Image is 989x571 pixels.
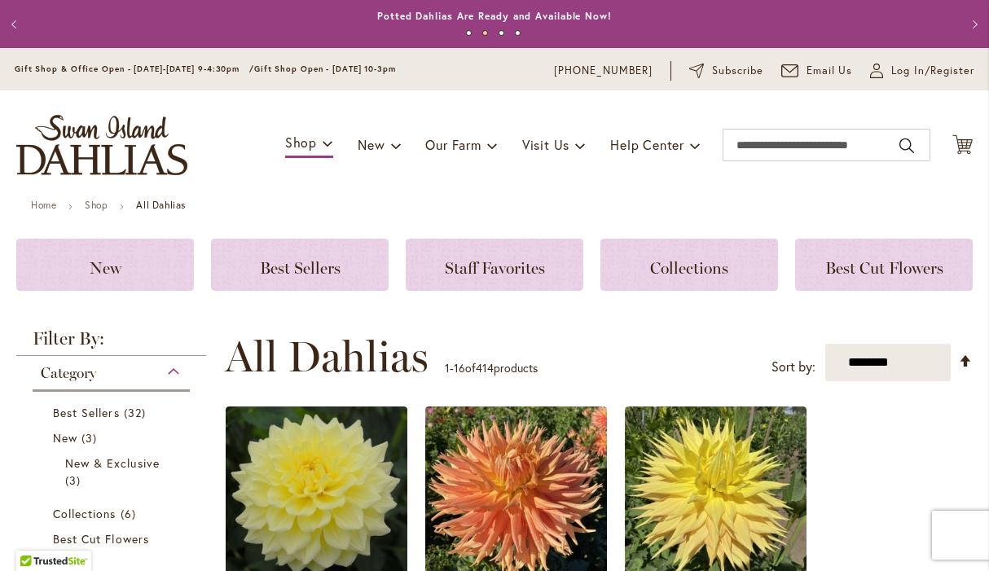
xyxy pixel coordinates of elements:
[689,63,763,79] a: Subscribe
[870,63,974,79] a: Log In/Register
[406,239,583,291] a: Staff Favorites
[466,30,472,36] button: 1 of 4
[454,360,465,376] span: 16
[53,531,149,547] span: Best Cut Flowers
[53,530,174,564] a: Best Cut Flowers
[53,505,174,522] a: Collections
[712,63,763,79] span: Subscribe
[16,239,194,291] a: New
[16,115,187,175] a: store logo
[53,547,86,564] span: 284
[445,360,450,376] span: 1
[31,199,56,211] a: Home
[211,239,389,291] a: Best Sellers
[425,136,481,153] span: Our Farm
[515,30,521,36] button: 4 of 4
[53,430,77,446] span: New
[377,10,612,22] a: Potted Dahlias Are Ready and Available Now!
[65,472,85,489] span: 3
[225,332,429,381] span: All Dahlias
[482,30,488,36] button: 2 of 4
[121,505,140,522] span: 6
[771,352,815,382] label: Sort by:
[254,64,396,74] span: Gift Shop Open - [DATE] 10-3pm
[12,513,58,559] iframe: Launch Accessibility Center
[260,258,341,278] span: Best Sellers
[16,330,206,356] strong: Filter By:
[600,239,778,291] a: Collections
[476,360,494,376] span: 414
[445,258,545,278] span: Staff Favorites
[781,63,853,79] a: Email Us
[956,8,989,41] button: Next
[65,455,161,489] a: New &amp; Exclusive
[795,239,973,291] a: Best Cut Flowers
[124,404,150,421] span: 32
[90,258,121,278] span: New
[554,63,653,79] a: [PHONE_NUMBER]
[358,136,385,153] span: New
[85,199,108,211] a: Shop
[136,199,186,211] strong: All Dahlias
[81,429,101,446] span: 3
[65,455,160,471] span: New & Exclusive
[41,364,96,382] span: Category
[53,405,120,420] span: Best Sellers
[445,355,538,381] p: - of products
[53,506,116,521] span: Collections
[53,429,174,446] a: New
[285,134,317,151] span: Shop
[610,136,684,153] span: Help Center
[522,136,569,153] span: Visit Us
[650,258,728,278] span: Collections
[15,64,254,74] span: Gift Shop & Office Open - [DATE]-[DATE] 9-4:30pm /
[499,30,504,36] button: 3 of 4
[825,258,943,278] span: Best Cut Flowers
[891,63,974,79] span: Log In/Register
[53,404,174,421] a: Best Sellers
[807,63,853,79] span: Email Us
